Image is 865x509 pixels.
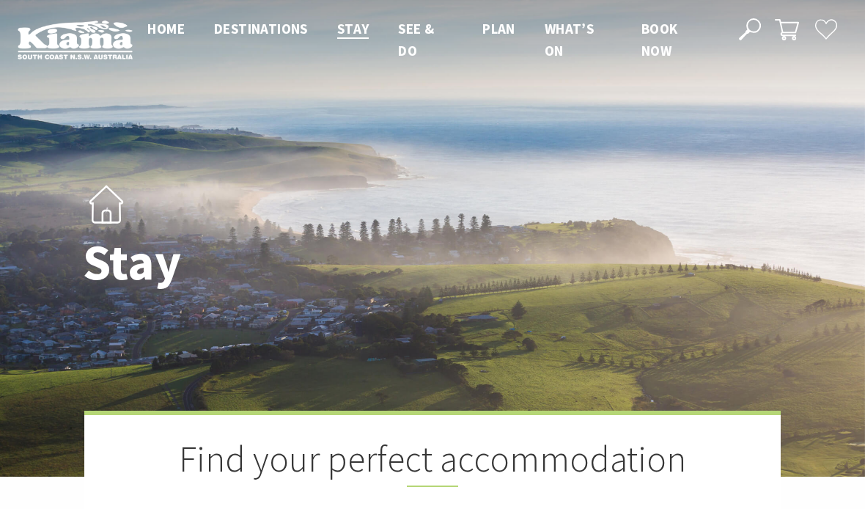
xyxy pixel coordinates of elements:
[83,234,497,290] h1: Stay
[133,18,721,62] nav: Main Menu
[18,20,133,59] img: Kiama Logo
[398,20,434,59] span: See & Do
[158,437,707,487] h2: Find your perfect accommodation
[147,20,185,37] span: Home
[214,20,308,37] span: Destinations
[337,20,369,37] span: Stay
[482,20,515,37] span: Plan
[641,20,678,59] span: Book now
[545,20,594,59] span: What’s On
